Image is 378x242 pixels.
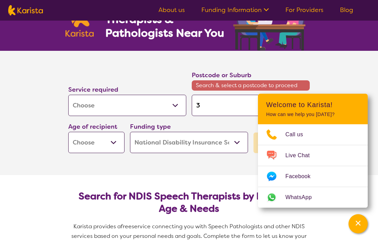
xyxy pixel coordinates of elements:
[68,85,118,94] label: Service required
[340,6,353,14] a: Blog
[266,101,359,109] h2: Welcome to Karista!
[258,187,368,208] a: Web link opens in a new tab.
[285,192,320,203] span: WhatsApp
[74,190,304,215] h2: Search for NDIS Speech Therapists by Location, Age & Needs
[192,80,310,91] span: Search & select a postcode to proceed
[285,6,323,14] a: For Providers
[8,5,43,15] img: Karista logo
[192,71,251,79] label: Postcode or Suburb
[158,6,185,14] a: About us
[73,223,121,230] span: Karista provides a
[121,223,132,230] span: free
[285,129,311,140] span: Call us
[285,150,318,161] span: Live Chat
[258,94,368,208] div: Channel Menu
[68,123,117,131] label: Age of recipient
[192,95,310,116] input: Type
[266,112,359,117] p: How can we help you [DATE]?
[258,124,368,208] ul: Choose channel
[285,171,319,182] span: Facebook
[201,6,269,14] a: Funding Information
[130,123,171,131] label: Funding type
[349,214,368,233] button: Channel Menu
